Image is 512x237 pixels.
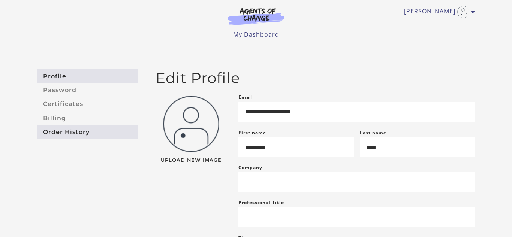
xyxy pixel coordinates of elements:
[233,30,279,39] a: My Dashboard
[37,97,138,111] a: Certificates
[156,158,226,163] span: Upload New Image
[238,93,253,102] label: Email
[37,125,138,139] a: Order History
[360,130,386,136] label: Last name
[238,198,284,207] label: Professional Title
[238,163,262,172] label: Company
[37,69,138,83] a: Profile
[37,111,138,125] a: Billing
[238,130,266,136] label: First name
[404,6,471,18] a: Toggle menu
[37,83,138,97] a: Password
[220,7,292,25] img: Agents of Change Logo
[156,69,475,87] h2: Edit Profile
